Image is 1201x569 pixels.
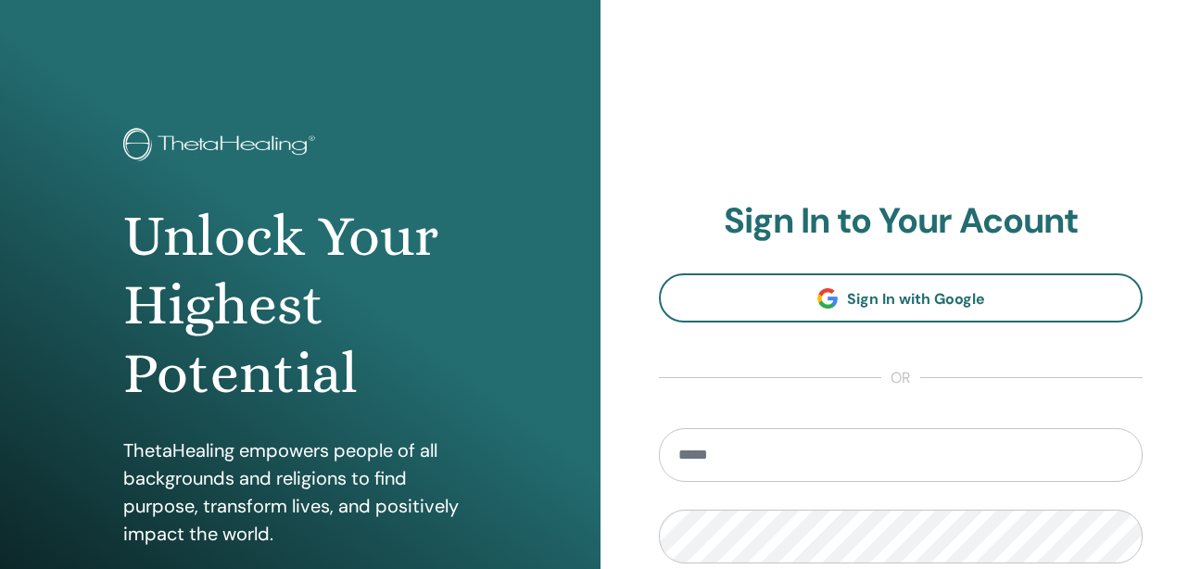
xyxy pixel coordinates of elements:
span: Sign In with Google [847,289,985,309]
p: ThetaHealing empowers people of all backgrounds and religions to find purpose, transform lives, a... [123,436,477,548]
span: or [881,367,920,389]
h1: Unlock Your Highest Potential [123,202,477,409]
a: Sign In with Google [659,273,1143,322]
h2: Sign In to Your Acount [659,200,1143,243]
